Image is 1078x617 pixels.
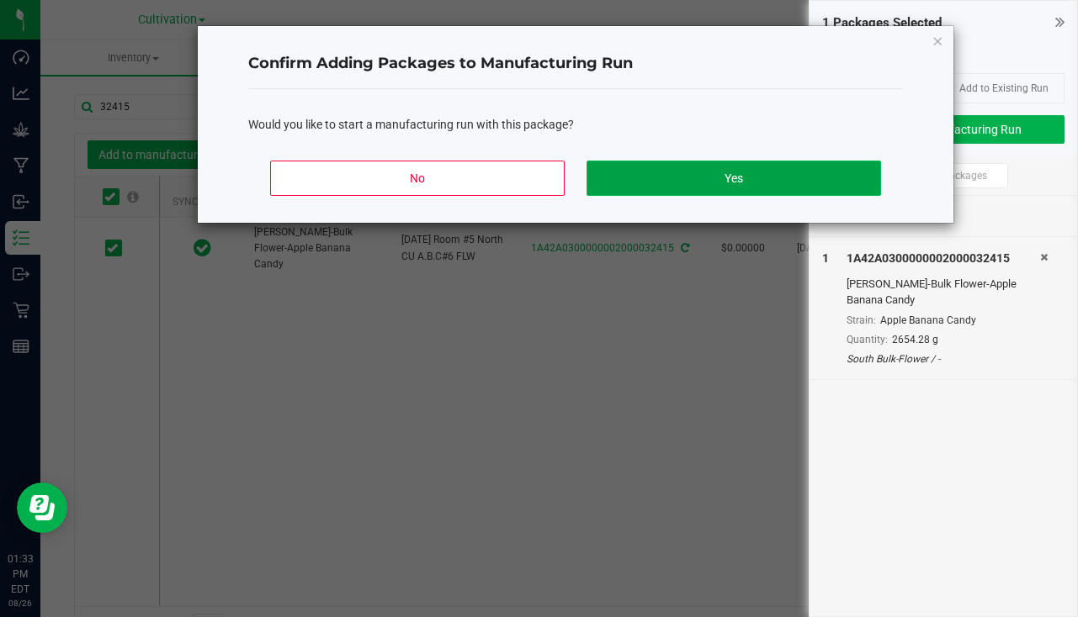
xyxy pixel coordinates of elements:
[932,30,943,50] button: Close
[270,161,565,196] button: No
[248,53,903,75] h4: Confirm Adding Packages to Manufacturing Run
[248,116,903,134] div: Would you like to start a manufacturing run with this package?
[17,483,67,533] iframe: Resource center
[587,161,881,196] button: Yes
